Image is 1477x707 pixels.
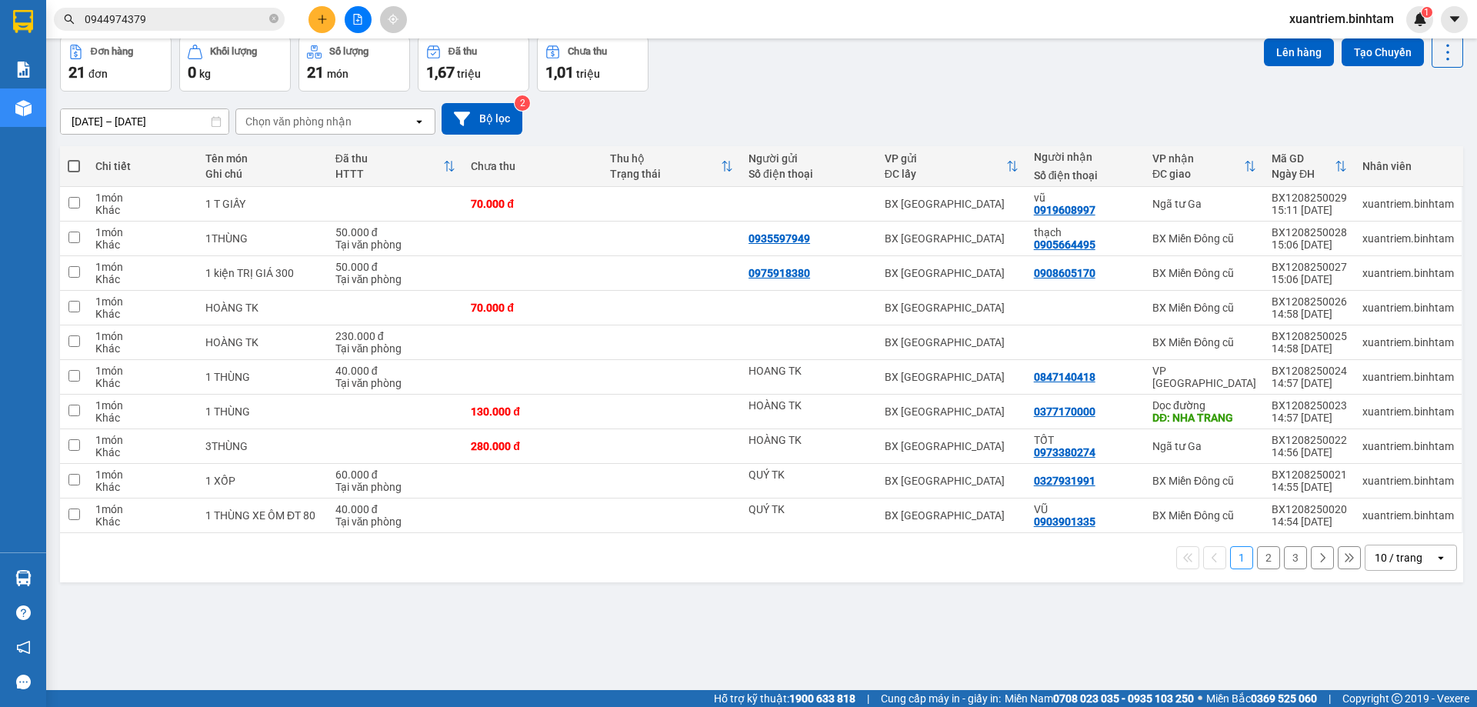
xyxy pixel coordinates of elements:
div: xuantriem.binhtam [1362,509,1454,522]
div: Ngã tư Ga [1152,440,1256,452]
div: 1 kiện TRỊ GIÁ 300 [205,267,320,279]
div: Khác [95,481,190,493]
span: plus [317,14,328,25]
div: 0847140418 [1034,371,1095,383]
img: icon-new-feature [1413,12,1427,26]
span: triệu [576,68,600,80]
div: xuantriem.binhtam [1362,267,1454,279]
div: Khác [95,342,190,355]
img: solution-icon [15,62,32,78]
span: | [1329,690,1331,707]
div: 1 THÙNG [205,405,320,418]
div: Ngã tư Ga [1152,198,1256,210]
span: aim [388,14,398,25]
th: Toggle SortBy [1145,146,1264,187]
div: BX [GEOGRAPHIC_DATA] [885,336,1019,348]
div: BX [GEOGRAPHIC_DATA] [885,198,1019,210]
div: thạch [1034,226,1137,238]
div: 280.000 đ [471,440,594,452]
button: Bộ lọc [442,103,522,135]
div: DĐ: NHA TRANG [1152,412,1256,424]
span: close-circle [269,14,278,23]
div: xuantriem.binhtam [1362,198,1454,210]
div: Nhân viên [1362,160,1454,172]
div: 0903901335 [1034,515,1095,528]
div: 3THÙNG [205,440,320,452]
img: logo-vxr [13,10,33,33]
div: 0908605170 [1034,267,1095,279]
button: 2 [1257,546,1280,569]
button: Tạo Chuyến [1342,38,1424,66]
div: Tại văn phòng [335,515,456,528]
th: Toggle SortBy [877,146,1026,187]
div: Tại văn phòng [335,342,456,355]
span: triệu [457,68,481,80]
div: Khối lượng [210,46,257,57]
div: BX1208250021 [1272,469,1347,481]
span: kg [199,68,211,80]
div: 40.000 đ [335,503,456,515]
div: Số điện thoại [749,168,869,180]
div: 1 món [95,503,190,515]
div: BX [GEOGRAPHIC_DATA] [885,509,1019,522]
span: question-circle [16,605,31,620]
span: Cung cấp máy in - giấy in: [881,690,1001,707]
div: HOÀNG TK [205,302,320,314]
div: Dọc đường [1152,399,1256,412]
div: BX [GEOGRAPHIC_DATA] [885,302,1019,314]
div: BX1208250023 [1272,399,1347,412]
strong: 0708 023 035 - 0935 103 250 [1053,692,1194,705]
div: Chưa thu [471,160,594,172]
div: 50.000 đ [335,261,456,273]
div: 1THÙNG [205,232,320,245]
span: Hỗ trợ kỹ thuật: [714,690,855,707]
strong: 1900 633 818 [789,692,855,705]
div: VP gửi [885,152,1006,165]
span: đơn [88,68,108,80]
div: ĐC giao [1152,168,1244,180]
button: Lên hàng [1264,38,1334,66]
div: 15:06 [DATE] [1272,238,1347,251]
div: Tại văn phòng [335,238,456,251]
span: search [64,14,75,25]
div: Khác [95,308,190,320]
button: Chưa thu1,01 triệu [537,36,648,92]
div: BX [GEOGRAPHIC_DATA] [885,232,1019,245]
span: copyright [1392,693,1402,704]
div: 14:56 [DATE] [1272,446,1347,459]
span: 1,01 [545,63,574,82]
span: 21 [307,63,324,82]
span: 1,67 [426,63,455,82]
div: 1 THÙNG XE ÔM ĐT 80 [205,509,320,522]
button: plus [308,6,335,33]
div: 0935597949 [749,232,810,245]
span: món [327,68,348,80]
div: Trạng thái [610,168,721,180]
div: Thu hộ [610,152,721,165]
svg: open [413,115,425,128]
div: Khác [95,377,190,389]
div: HOANG TK [749,365,869,377]
th: Toggle SortBy [1264,146,1355,187]
span: xuantriem.binhtam [1277,9,1406,28]
span: file-add [352,14,363,25]
div: BX [GEOGRAPHIC_DATA] [885,267,1019,279]
th: Toggle SortBy [328,146,464,187]
div: HTTT [335,168,444,180]
div: BX1208250024 [1272,365,1347,377]
div: Đã thu [335,152,444,165]
span: Miền Bắc [1206,690,1317,707]
span: message [16,675,31,689]
div: 15:11 [DATE] [1272,204,1347,216]
div: Ngày ĐH [1272,168,1335,180]
sup: 1 [1422,7,1432,18]
div: BX Miền Đông cũ [1152,232,1256,245]
div: 1 món [95,399,190,412]
button: aim [380,6,407,33]
div: BX [GEOGRAPHIC_DATA] [885,405,1019,418]
div: 14:57 [DATE] [1272,377,1347,389]
div: Tại văn phòng [335,273,456,285]
div: BX [GEOGRAPHIC_DATA] [885,475,1019,487]
span: | [867,690,869,707]
div: Đơn hàng [91,46,133,57]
